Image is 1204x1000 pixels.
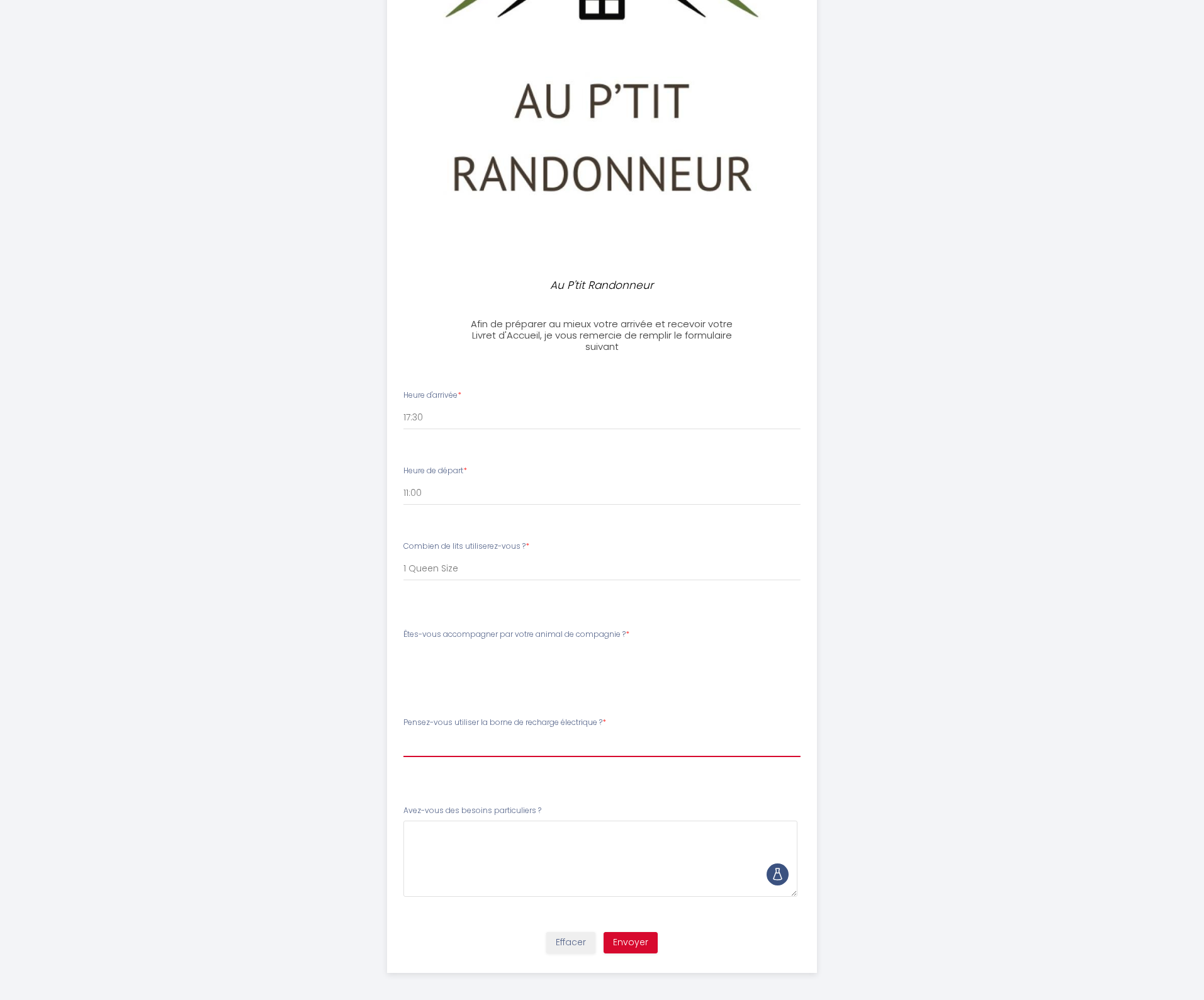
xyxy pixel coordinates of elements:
button: Effacer [546,932,595,953]
label: Heure de départ [403,465,467,477]
label: Avez-vous des besoins particuliers ? [403,805,541,817]
label: Pensez-vous utiliser la borne de recharge électrique ? [403,717,606,729]
h3: Afin de préparer au mieux votre arrivée et recevoir votre Livret d'Accueil, je vous remercie de r... [462,318,742,352]
label: Heure d'arrivée [403,390,461,402]
p: Au P'tit Randonneur [468,277,737,294]
label: Combien de lits utiliserez-vous ? [403,541,529,553]
label: Êtes-vous accompagner par votre animal de compagnie ? [403,629,629,641]
button: Envoyer [604,932,658,953]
